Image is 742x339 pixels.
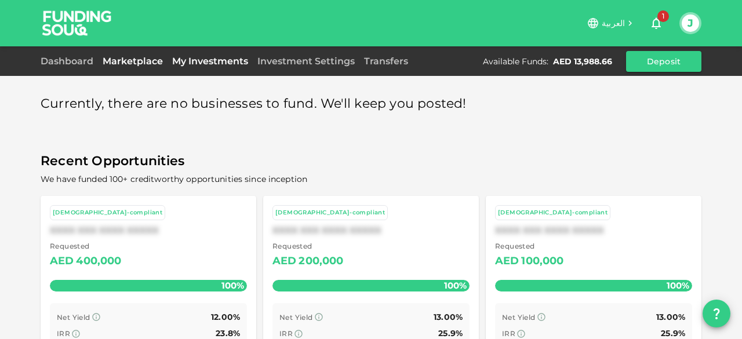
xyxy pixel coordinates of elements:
span: Net Yield [502,313,536,322]
div: XXXX XXX XXXX XXXXX [495,225,692,236]
a: Marketplace [98,56,168,67]
div: 400,000 [76,252,121,271]
a: Investment Settings [253,56,359,67]
span: 100% [441,277,470,294]
a: Transfers [359,56,413,67]
span: 100% [219,277,247,294]
span: IRR [57,329,70,338]
div: AED 13,988.66 [553,56,612,67]
div: [DEMOGRAPHIC_DATA]-compliant [498,208,608,218]
div: XXXX XXX XXXX XXXXX [50,225,247,236]
button: J [682,14,699,32]
div: AED [50,252,74,271]
span: 12.00% [211,312,240,322]
a: Dashboard [41,56,98,67]
span: Net Yield [279,313,313,322]
div: XXXX XXX XXXX XXXXX [272,225,470,236]
div: 200,000 [299,252,343,271]
button: Deposit [626,51,701,72]
span: 25.9% [438,328,463,338]
span: 1 [657,10,669,22]
span: 23.8% [216,328,240,338]
div: AED [272,252,296,271]
a: My Investments [168,56,253,67]
div: AED [495,252,519,271]
div: 100,000 [521,252,563,271]
div: [DEMOGRAPHIC_DATA]-compliant [53,208,162,218]
span: IRR [502,329,515,338]
div: [DEMOGRAPHIC_DATA]-compliant [275,208,385,218]
span: Requested [495,240,564,252]
button: question [703,300,730,327]
span: Requested [50,240,122,252]
span: IRR [279,329,293,338]
span: Net Yield [57,313,90,322]
span: Currently, there are no businesses to fund. We'll keep you posted! [41,93,467,115]
button: 1 [645,12,668,35]
span: Requested [272,240,344,252]
span: 13.00% [434,312,463,322]
span: Recent Opportunities [41,150,701,173]
div: Available Funds : [483,56,548,67]
span: 13.00% [656,312,685,322]
span: 100% [664,277,692,294]
span: 25.9% [661,328,685,338]
span: العربية [602,18,625,28]
span: We have funded 100+ creditworthy opportunities since inception [41,174,307,184]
